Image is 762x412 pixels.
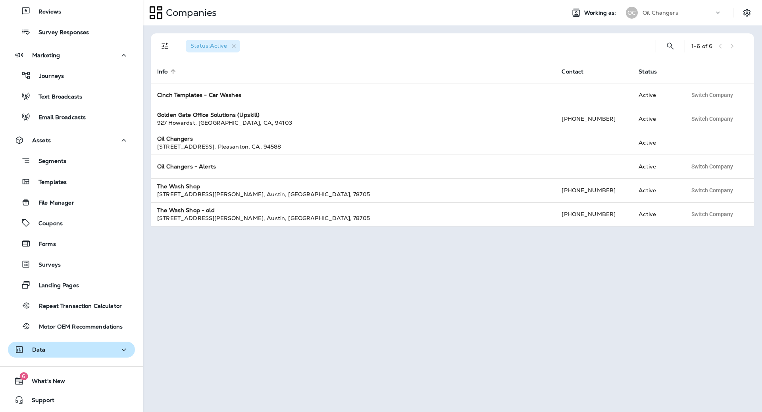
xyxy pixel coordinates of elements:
[31,241,56,248] p: Forms
[190,42,227,49] span: Status : Active
[740,6,754,20] button: Settings
[157,143,549,151] div: [STREET_ADDRESS] , Pleasanton , CA , 94588
[691,164,733,169] span: Switch Company
[691,116,733,122] span: Switch Company
[687,184,737,196] button: Switch Company
[31,114,86,122] p: Email Broadcasts
[157,207,215,214] strong: The Wash Shop - old
[24,378,65,387] span: What's New
[662,38,678,54] button: Search Companies
[31,323,123,331] p: Motor OEM Recommendations
[8,235,135,252] button: Forms
[157,91,241,99] strong: Cinch Templates - Car Washes
[691,92,733,98] span: Switch Company
[8,47,135,63] button: Marketing
[687,89,737,101] button: Switch Company
[8,318,135,335] button: Motor OEM Recommendations
[584,10,618,16] span: Working as:
[687,161,737,172] button: Switch Company
[8,3,135,19] button: Reviews
[31,158,66,166] p: Segments
[687,113,737,125] button: Switch Company
[31,8,61,16] p: Reviews
[8,23,135,40] button: Survey Responses
[32,137,51,143] p: Assets
[31,29,89,37] p: Survey Responses
[8,67,135,84] button: Journeys
[19,372,28,380] span: 6
[186,40,240,52] div: Status:Active
[632,178,681,202] td: Active
[31,220,63,228] p: Coupons
[163,7,217,19] p: Companies
[691,188,733,193] span: Switch Company
[555,202,632,226] td: [PHONE_NUMBER]
[555,107,632,131] td: [PHONE_NUMBER]
[691,211,733,217] span: Switch Company
[8,132,135,148] button: Assets
[562,68,594,75] span: Contact
[31,303,122,310] p: Repeat Transaction Calculator
[157,119,549,127] div: 927 Howardst , [GEOGRAPHIC_DATA] , CA , 94103
[8,256,135,273] button: Surveys
[157,111,260,118] strong: Golden Gate Office Solutions (Upskill)
[632,155,681,178] td: Active
[157,68,178,75] span: Info
[31,93,82,101] p: Text Broadcasts
[639,68,657,75] span: Status
[8,215,135,231] button: Coupons
[32,346,46,353] p: Data
[31,179,67,186] p: Templates
[8,342,135,358] button: Data
[8,173,135,190] button: Templates
[632,131,681,155] td: Active
[639,68,667,75] span: Status
[8,297,135,314] button: Repeat Transaction Calculator
[32,52,60,58] p: Marketing
[31,261,61,269] p: Surveys
[8,194,135,211] button: File Manager
[157,68,168,75] span: Info
[157,38,173,54] button: Filters
[8,277,135,293] button: Landing Pages
[157,163,216,170] strong: Oil Changers - Alerts
[31,73,64,80] p: Journeys
[8,392,135,408] button: Support
[8,373,135,389] button: 6What's New
[31,282,79,290] p: Landing Pages
[562,68,583,75] span: Contact
[31,199,74,207] p: File Manager
[626,7,638,19] div: OC
[632,202,681,226] td: Active
[24,397,54,406] span: Support
[632,83,681,107] td: Active
[691,43,712,49] div: 1 - 6 of 6
[157,190,549,198] div: [STREET_ADDRESS][PERSON_NAME] , Austin , [GEOGRAPHIC_DATA] , 78705
[8,88,135,104] button: Text Broadcasts
[632,107,681,131] td: Active
[157,183,200,190] strong: The Wash Shop
[8,152,135,169] button: Segments
[643,10,678,16] p: Oil Changers
[157,214,549,222] div: [STREET_ADDRESS][PERSON_NAME] , Austin , [GEOGRAPHIC_DATA] , 78705
[687,208,737,220] button: Switch Company
[157,135,193,142] strong: Oil Changers
[8,108,135,125] button: Email Broadcasts
[555,178,632,202] td: [PHONE_NUMBER]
